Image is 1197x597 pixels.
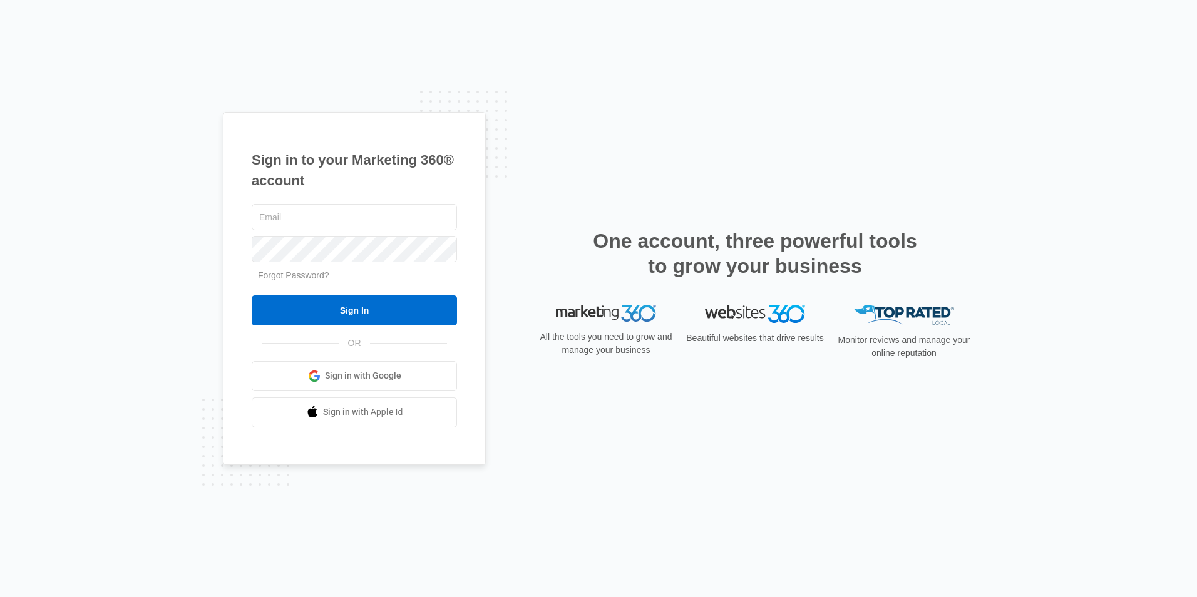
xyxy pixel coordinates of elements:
[589,228,921,278] h2: One account, three powerful tools to grow your business
[252,204,457,230] input: Email
[252,150,457,191] h1: Sign in to your Marketing 360® account
[685,332,825,345] p: Beautiful websites that drive results
[854,305,954,325] img: Top Rated Local
[325,369,401,382] span: Sign in with Google
[323,406,403,419] span: Sign in with Apple Id
[834,334,974,360] p: Monitor reviews and manage your online reputation
[536,330,676,357] p: All the tools you need to grow and manage your business
[258,270,329,280] a: Forgot Password?
[339,337,370,350] span: OR
[252,295,457,325] input: Sign In
[252,397,457,427] a: Sign in with Apple Id
[705,305,805,323] img: Websites 360
[252,361,457,391] a: Sign in with Google
[556,305,656,322] img: Marketing 360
